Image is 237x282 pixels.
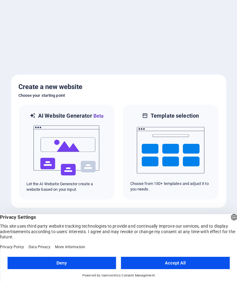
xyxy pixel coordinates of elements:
[26,181,107,192] p: Let the AI Website Generator create a website based on your input.
[38,112,104,120] h6: AI Website Generator
[33,120,101,181] img: ai
[151,112,199,119] h6: Template selection
[130,181,211,192] p: Choose from 150+ templates and adjust it to you needs.
[18,82,219,92] h5: Create a new website
[18,92,219,99] h6: Choose your starting point
[92,113,104,119] span: Beta
[18,104,115,200] div: AI Website GeneratorBetaaiLet the AI Website Generator create a website based on your input.
[122,104,219,200] div: Template selectionChoose from 150+ templates and adjust it to you needs.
